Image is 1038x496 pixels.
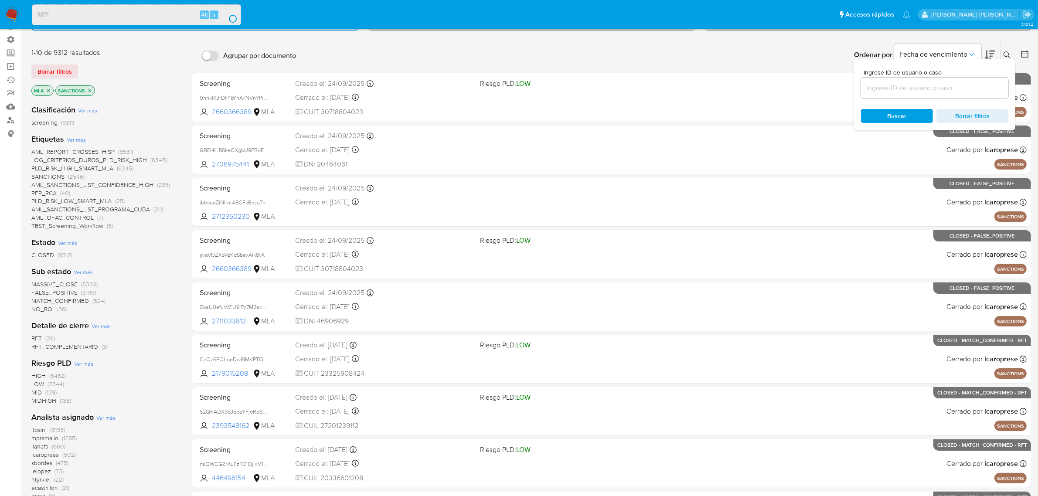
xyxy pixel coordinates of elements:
[213,10,215,19] span: s
[32,9,241,20] input: Buscar usuario o caso...
[220,9,238,21] button: search-icon
[201,10,208,19] span: Alt
[1022,10,1031,19] a: Salir
[1021,20,1034,27] span: 3.161.2
[932,10,1020,19] p: federico.pizzingrilli@mercadolibre.com
[845,10,894,19] span: Accesos rápidos
[903,11,910,18] a: Notificaciones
